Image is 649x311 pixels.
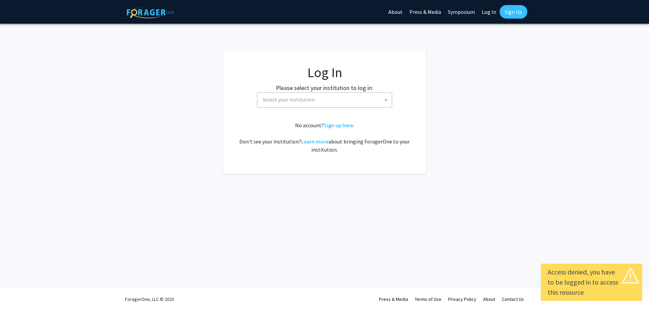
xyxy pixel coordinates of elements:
[263,96,315,103] span: Select your institution
[276,83,373,92] label: Please select your institution to log in:
[548,267,635,297] div: Access denied, you have to be logged in to access this resource
[125,287,174,311] div: ForagerOne, LLC © 2025
[415,296,441,302] a: Terms of Use
[260,93,392,107] span: Select your institution
[237,121,412,154] div: No account? . Don't see your institution? about bringing ForagerOne to your institution.
[237,64,412,81] h1: Log In
[324,122,353,129] a: Sign up here
[257,92,392,108] span: Select your institution
[483,296,495,302] a: About
[127,6,174,18] img: ForagerOne Logo
[379,296,408,302] a: Press & Media
[448,296,476,302] a: Privacy Policy
[500,5,527,19] a: Sign Up
[301,138,329,145] a: Learn more about bringing ForagerOne to your institution
[502,296,524,302] a: Contact Us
